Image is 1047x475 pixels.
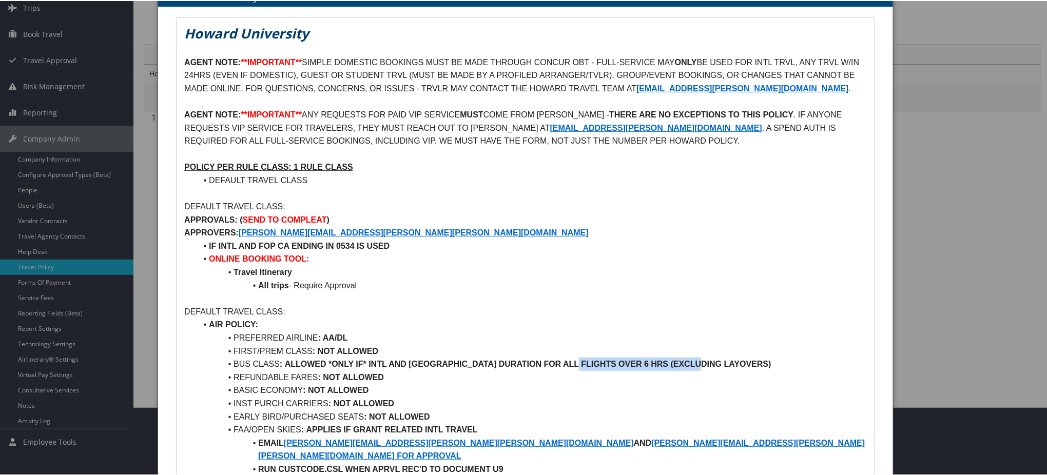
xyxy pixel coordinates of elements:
strong: THERE ARE NO EXCEPTIONS TO THIS POLICY [609,109,793,118]
li: BASIC ECONOMY [197,383,867,396]
strong: ONLY [675,57,697,66]
p: ANY REQUESTS FOR PAID VIP SERVICE COME FROM [PERSON_NAME] - . IF ANYONE REQUESTS VIP SERVICE FOR ... [184,107,867,147]
li: FIRST/PREM CLASS [197,344,867,357]
strong: ONLINE BOOKING TOOL: [209,253,309,262]
strong: APPLIES IF GRANT RELATED INTL TRAVEL [306,424,478,433]
strong: MUST [460,109,483,118]
strong: : NOT ALLOWED [364,411,430,420]
strong: AIR POLICY: [209,319,258,328]
strong: RUN CUSTCODE.CSL WHEN APRVL REC'D TO DOCUMENT U9 [258,464,503,472]
u: POLICY PER RULE CLASS: 1 RULE CLASS [184,162,353,170]
strong: : [301,424,304,433]
strong: Travel Itinerary [234,267,292,275]
a: [PERSON_NAME][EMAIL_ADDRESS][PERSON_NAME][PERSON_NAME][DOMAIN_NAME] [284,438,634,446]
li: INST PURCH CARRIERS [197,396,867,409]
li: DEFAULT TRAVEL CLASS [197,173,867,186]
strong: : NOT ALLOWED [303,385,369,393]
em: Howard University [184,23,309,42]
p: SIMPLE DOMESTIC BOOKINGS MUST BE MADE THROUGH CONCUR OBT - FULL-SERVICE MAY BE USED FOR INTL TRVL... [184,55,867,94]
strong: IF INTL AND FOP CA ENDING IN 0534 IS USED [209,241,390,249]
li: - Require Approval [197,278,867,291]
strong: SEND TO COMPLEAT [243,214,327,223]
li: PREFERRED AIRLINE [197,330,867,344]
li: BUS CLASS [197,357,867,370]
strong: : NOT ALLOWED [328,398,394,407]
strong: EMAIL [258,438,284,446]
a: [EMAIL_ADDRESS][PERSON_NAME][DOMAIN_NAME] [636,83,848,92]
strong: AGENT NOTE: [184,109,241,118]
strong: : NOT ALLOWED [318,372,384,381]
strong: All trips [258,280,289,289]
a: [PERSON_NAME][EMAIL_ADDRESS][PERSON_NAME][PERSON_NAME][DOMAIN_NAME] [239,227,589,236]
li: REFUNDABLE FARES [197,370,867,383]
li: FAA/OPEN SKIES [197,422,867,436]
strong: : AA/DL [318,332,348,341]
p: DEFAULT TRAVEL CLASS: [184,304,867,318]
strong: APPROVERS: [184,227,239,236]
strong: AND [634,438,652,446]
strong: : NOT ALLOWED [313,346,378,354]
li: EARLY BIRD/PURCHASED SEATS [197,409,867,423]
strong: ( [240,214,242,223]
p: DEFAULT TRAVEL CLASS: [184,199,867,212]
strong: : [280,359,282,367]
strong: ) [327,214,329,223]
strong: APPROVALS: [184,214,238,223]
strong: AGENT NOTE: [184,57,241,66]
a: [EMAIL_ADDRESS][PERSON_NAME][DOMAIN_NAME] [550,123,762,131]
strong: ALLOWED *ONLY IF* INTL AND [GEOGRAPHIC_DATA] DURATION FOR ALL FLIGHTS OVER 6 HRS (EXCLUDING LAYOV... [285,359,771,367]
